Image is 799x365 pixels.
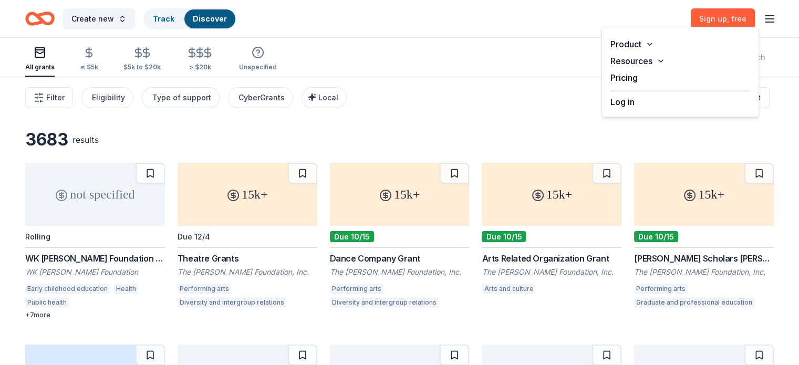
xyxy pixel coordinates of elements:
div: WK [PERSON_NAME] Foundation Grant [25,252,165,265]
div: Performing arts [330,284,383,294]
div: Due 10/15 [330,231,374,242]
div: Theatre Grants [178,252,317,265]
a: 15k+Due 10/15[PERSON_NAME] Scholars [PERSON_NAME]The [PERSON_NAME] Foundation, Inc.Performing art... [634,163,774,311]
div: Type of support [152,91,211,104]
div: results [72,133,99,146]
div: [PERSON_NAME] Scholars [PERSON_NAME] [634,252,774,265]
div: Due 10/15 [482,231,526,242]
div: ≤ $5k [80,63,98,71]
div: The [PERSON_NAME] Foundation, Inc. [482,267,621,277]
div: Due 12/4 [178,232,210,241]
a: not specifiedRollingWK [PERSON_NAME] Foundation GrantWK [PERSON_NAME] FoundationEarly childhood e... [25,163,165,319]
div: + 7 more [25,311,165,319]
div: Due 10/15 [634,231,678,242]
button: TrackDiscover [143,8,236,29]
button: Resources [602,53,759,69]
button: Local [302,87,347,108]
a: Pricing [610,72,638,83]
div: CyberGrants [238,91,285,104]
div: Early childhood education [25,284,110,294]
span: Sign up [699,14,746,23]
button: Create new [63,8,135,29]
div: Unspecified [239,63,277,71]
button: Product [602,36,759,53]
div: Rolling [25,232,50,241]
div: The [PERSON_NAME] Foundation, Inc. [330,267,470,277]
button: Filter [25,87,73,108]
div: Public health [25,297,69,308]
a: Home [25,6,55,31]
div: Performing arts [634,284,688,294]
div: 3683 [25,129,68,150]
button: CyberGrants [228,87,293,108]
div: 15k+ [482,163,621,226]
button: Eligibility [81,87,133,108]
div: Performing arts [178,284,231,294]
a: Discover [193,14,227,23]
span: Local [318,93,338,102]
button: Log in [610,96,635,108]
a: Track [153,14,174,23]
a: 15k+Due 10/15Dance Company GrantThe [PERSON_NAME] Foundation, Inc.Performing artsDiversity and in... [330,163,470,311]
div: WK [PERSON_NAME] Foundation [25,267,165,277]
span: , free [727,14,746,23]
div: The [PERSON_NAME] Foundation, Inc. [178,267,317,277]
a: 15k+Due 10/15Arts Related Organization GrantThe [PERSON_NAME] Foundation, Inc.Arts and culture [482,163,621,297]
div: Diversity and intergroup relations [330,297,439,308]
div: All grants [25,63,55,71]
div: 15k+ [330,163,470,226]
button: ≤ $5k [80,43,98,77]
span: Filter [46,91,65,104]
div: 15k+ [634,163,774,226]
button: $5k to $20k [123,43,161,77]
div: 15k+ [178,163,317,226]
div: Diversity and intergroup relations [178,297,286,308]
a: 15k+Due 12/4Theatre GrantsThe [PERSON_NAME] Foundation, Inc.Performing artsDiversity and intergro... [178,163,317,311]
button: Unspecified [239,42,277,77]
div: Health [114,284,138,294]
div: Dance Company Grant [330,252,470,265]
div: Arts Related Organization Grant [482,252,621,265]
span: Create new [71,13,114,25]
div: not specified [25,163,165,226]
div: > $20k [186,63,214,71]
div: $5k to $20k [123,63,161,71]
button: Type of support [142,87,220,108]
div: The [PERSON_NAME] Foundation, Inc. [634,267,774,277]
button: > $20k [186,43,214,77]
a: Sign up, free [691,8,755,29]
div: Eligibility [92,91,125,104]
button: All grants [25,42,55,77]
div: Arts and culture [482,284,535,294]
div: Graduate and professional education [634,297,754,308]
